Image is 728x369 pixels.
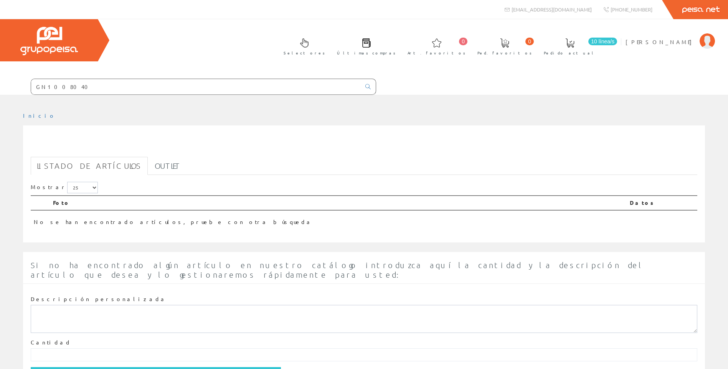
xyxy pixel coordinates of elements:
[477,49,532,57] span: Ped. favoritos
[31,260,645,279] span: Si no ha encontrado algún artículo en nuestro catálogo introduzca aquí la cantidad y la descripci...
[31,138,697,153] h1: GN1008040
[525,38,534,45] span: 0
[23,112,56,119] a: Inicio
[544,49,596,57] span: Pedido actual
[50,196,627,210] th: Foto
[626,32,715,39] a: [PERSON_NAME]
[31,182,98,193] label: Mostrar
[31,210,627,229] td: No se han encontrado artículos, pruebe con otra búsqueda
[276,32,329,60] a: Selectores
[284,49,325,57] span: Selectores
[588,38,617,45] span: 10 línea/s
[408,49,466,57] span: Art. favoritos
[329,32,399,60] a: Últimas compras
[459,38,467,45] span: 0
[67,182,98,193] select: Mostrar
[20,27,78,55] img: Grupo Peisa
[31,339,71,346] label: Cantidad
[536,32,619,60] a: 10 línea/s Pedido actual
[149,157,187,175] a: Outlet
[627,196,697,210] th: Datos
[31,79,361,94] input: Buscar ...
[337,49,396,57] span: Últimas compras
[31,157,148,175] a: Listado de artículos
[512,6,592,13] span: [EMAIL_ADDRESS][DOMAIN_NAME]
[611,6,652,13] span: [PHONE_NUMBER]
[626,38,696,46] span: [PERSON_NAME]
[31,295,167,303] label: Descripción personalizada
